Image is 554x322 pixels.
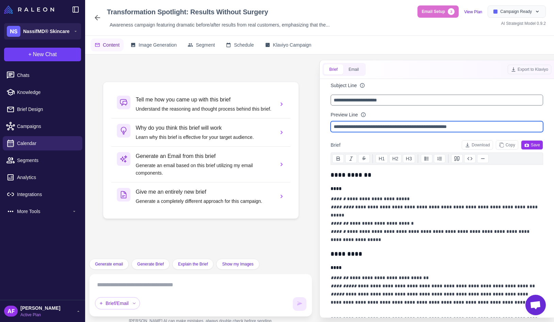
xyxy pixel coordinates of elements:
[136,124,273,132] h3: Why do you think this brief will work
[178,261,208,267] span: Explain the Brief
[403,154,415,163] button: H3
[126,38,181,51] button: Image Generation
[104,5,332,18] div: Click to edit campaign name
[20,312,60,318] span: Active Plan
[107,20,332,30] div: Click to edit description
[4,5,57,14] a: Raleon Logo
[137,261,164,267] span: Generate Brief
[3,136,82,150] a: Calendar
[3,85,82,99] a: Knowledge
[3,170,82,184] a: Analytics
[136,197,273,205] p: Generate a completely different approach for this campaign.
[136,152,273,160] h3: Generate an Email from this brief
[448,8,455,15] span: 3
[464,10,482,14] a: View Plan
[500,9,532,15] span: Campaign Ready
[33,50,57,59] span: New Chat
[184,38,219,51] button: Segment
[261,38,316,51] button: Klaviyo Campaign
[4,48,81,61] button: +New Chat
[3,119,82,133] a: Campaigns
[376,154,388,163] button: H1
[222,261,253,267] span: Show my Images
[20,304,60,312] span: [PERSON_NAME]
[3,187,82,202] a: Integrations
[234,41,254,49] span: Schedule
[331,82,357,89] label: Subject Line
[324,64,343,75] button: Brief
[95,297,140,309] div: Brief/Email
[462,140,493,150] button: Download
[521,140,543,150] button: Save
[343,64,364,75] button: Email
[95,261,123,267] span: Generate email
[172,259,213,270] button: Explain the Brief
[136,188,273,196] h3: Give me an entirely new brief
[23,28,69,35] span: NassifMD® Skincare
[222,38,258,51] button: Schedule
[17,191,77,198] span: Integrations
[3,153,82,167] a: Segments
[4,5,54,14] img: Raleon Logo
[17,140,77,147] span: Calendar
[17,71,77,79] span: Chats
[17,123,77,130] span: Campaigns
[508,65,551,74] button: Export to Klaviyo
[216,259,259,270] button: Show my Images
[331,141,341,149] span: Brief
[131,259,170,270] button: Generate Brief
[136,133,273,141] p: Learn why this brief is effective for your target audience.
[525,295,546,315] a: Open chat
[28,50,31,59] span: +
[17,174,77,181] span: Analytics
[17,157,77,164] span: Segments
[524,142,540,148] span: Save
[17,106,77,113] span: Brief Design
[89,259,129,270] button: Generate email
[422,9,445,15] span: Email Setup
[17,88,77,96] span: Knowledge
[7,26,20,37] div: NS
[110,21,330,29] span: Awareness campaign featuring dramatic before/after results from real customers, emphasizing that ...
[17,208,72,215] span: More Tools
[136,162,273,177] p: Generate an email based on this brief utilizing my email components.
[273,41,312,49] span: Klaviyo Campaign
[196,41,215,49] span: Segment
[499,142,515,148] span: Copy
[331,111,358,118] label: Preview Line
[496,140,518,150] button: Copy
[417,5,459,18] button: Email Setup3
[4,23,81,39] button: NSNassifMD® Skincare
[3,68,82,82] a: Chats
[3,102,82,116] a: Brief Design
[139,41,177,49] span: Image Generation
[103,41,120,49] span: Content
[389,154,401,163] button: H2
[4,306,18,317] div: AF
[136,96,273,104] h3: Tell me how you came up with this brief
[91,38,124,51] button: Content
[136,105,273,113] p: Understand the reasoning and thought process behind this brief.
[501,21,546,26] span: AI Strategist Model 0.9.2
